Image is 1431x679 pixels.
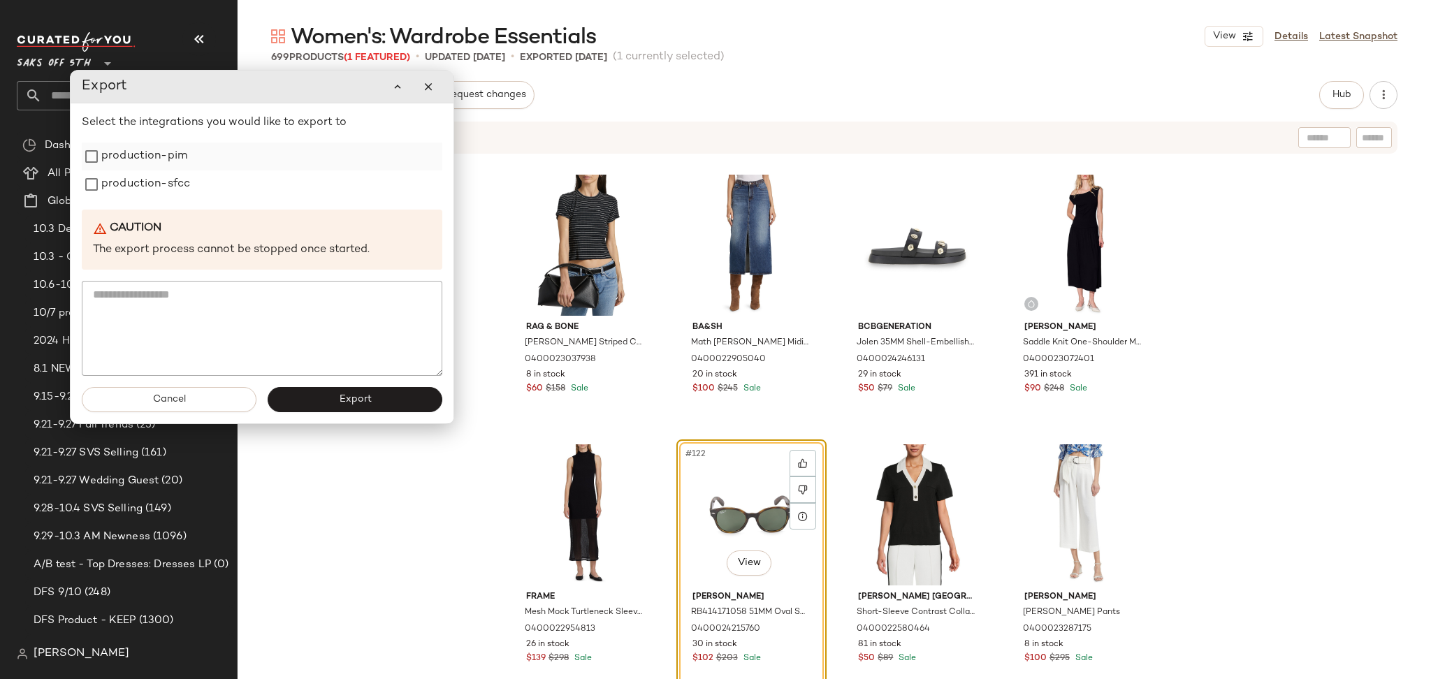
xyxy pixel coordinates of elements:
[526,652,546,665] span: $139
[526,383,543,395] span: $60
[34,645,129,662] span: [PERSON_NAME]
[271,50,410,65] div: Products
[1024,383,1041,395] span: $90
[526,591,644,604] span: Frame
[150,529,187,545] span: (1096)
[45,138,100,154] span: Dashboard
[857,353,925,366] span: 0400024246131
[511,49,514,66] span: •
[1024,638,1063,651] span: 8 in stock
[568,384,588,393] span: Sale
[34,305,112,321] span: 10/7 promo svs
[727,550,771,576] button: View
[526,638,569,651] span: 26 in stock
[82,585,110,601] span: (248)
[1319,29,1397,44] a: Latest Snapshot
[1023,623,1091,636] span: 0400023287175
[526,321,644,334] span: rag & bone
[1013,175,1154,316] img: 0400023072401_BLACK
[268,387,442,412] button: Export
[515,444,655,585] img: 0400022954813_BLACK
[1274,29,1308,44] a: Details
[1013,444,1154,585] img: 0400023287175_IVORY
[1049,652,1070,665] span: $295
[1024,652,1047,665] span: $100
[1073,654,1093,663] span: Sale
[34,277,159,293] span: 10.6-10.10 AM Newness
[34,417,133,433] span: 9.21-9.27 Fall Trends
[34,361,136,377] span: 8.1 NEW DFS -KEEP
[34,445,138,461] span: 9.21-9.27 SVS Selling
[692,369,737,381] span: 20 in stock
[858,383,875,395] span: $50
[515,175,655,316] img: 0400023037938_BLACKMULTI
[1027,300,1036,308] img: svg%3e
[1319,81,1364,109] button: Hub
[525,337,643,349] span: [PERSON_NAME] Striped Cotton Crop T-Shirt
[1044,383,1064,395] span: $248
[1332,89,1351,101] span: Hub
[895,384,915,393] span: Sale
[17,48,91,73] span: Saks OFF 5TH
[17,648,28,659] img: svg%3e
[858,369,901,381] span: 29 in stock
[692,383,715,395] span: $100
[741,384,761,393] span: Sale
[1023,337,1141,349] span: Saddle Knit One-Shoulder Midi-Dress
[93,242,431,258] p: The export process cannot be stopped once started.
[48,194,139,210] span: Global Clipboards
[520,50,607,65] p: Exported [DATE]
[17,32,136,52] img: cfy_white_logo.C9jOOHJF.svg
[34,473,159,489] span: 9.21-9.27 Wedding Guest
[878,383,892,395] span: $79
[34,585,82,601] span: DFS 9/10
[344,52,410,63] span: (1 Featured)
[572,654,592,663] span: Sale
[133,417,156,433] span: (25)
[858,321,976,334] span: BCBGeneration
[1024,321,1142,334] span: [PERSON_NAME]
[737,557,761,569] span: View
[525,606,643,619] span: Mesh Mock Turtleneck Sleeveless Maxi-Dress
[681,444,822,585] img: 0400024215760_LIGHTHAVANA
[691,623,760,636] span: 0400024215760
[445,89,526,101] span: Request changes
[291,24,596,52] span: Women's: Wardrobe Essentials
[34,221,155,238] span: 10.3 Designer Shoe Edit
[34,389,140,405] span: 9.15-9.21 SVS Selling
[896,654,916,663] span: Sale
[211,557,228,573] span: (0)
[681,175,822,316] img: 0400022905040_BLUEJEANS
[34,333,184,349] span: 2024 Holiday GG Best Sellers
[1212,31,1236,42] span: View
[1024,591,1142,604] span: [PERSON_NAME]
[692,321,811,334] span: ba&sh
[1023,606,1120,619] span: [PERSON_NAME] Pants
[858,591,976,604] span: [PERSON_NAME] [GEOGRAPHIC_DATA]
[858,638,901,651] span: 81 in stock
[1067,384,1087,393] span: Sale
[34,613,136,629] span: DFS Product - KEEP
[526,369,565,381] span: 8 in stock
[271,29,285,43] img: svg%3e
[691,353,766,366] span: 0400022905040
[718,383,738,395] span: $245
[684,447,709,461] span: #122
[525,623,595,636] span: 0400022954813
[525,353,596,366] span: 0400023037938
[22,138,36,152] img: svg%3e
[1024,369,1072,381] span: 391 in stock
[338,394,371,405] span: Export
[34,501,143,517] span: 9.28-10.4 SVS Selling
[858,652,875,665] span: $50
[34,529,150,545] span: 9.29-10.3 AM Newness
[143,501,171,517] span: (149)
[1023,353,1094,366] span: 0400023072401
[271,52,289,63] span: 699
[847,444,987,585] img: 0400022580464_BLACKSOFTWHITE
[82,115,442,131] p: Select the integrations you would like to export to
[34,557,211,573] span: A/B test - Top Dresses: Dresses LP
[34,249,167,265] span: 10.3 - OCT aged sale SVS
[613,49,725,66] span: (1 currently selected)
[546,383,565,395] span: $158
